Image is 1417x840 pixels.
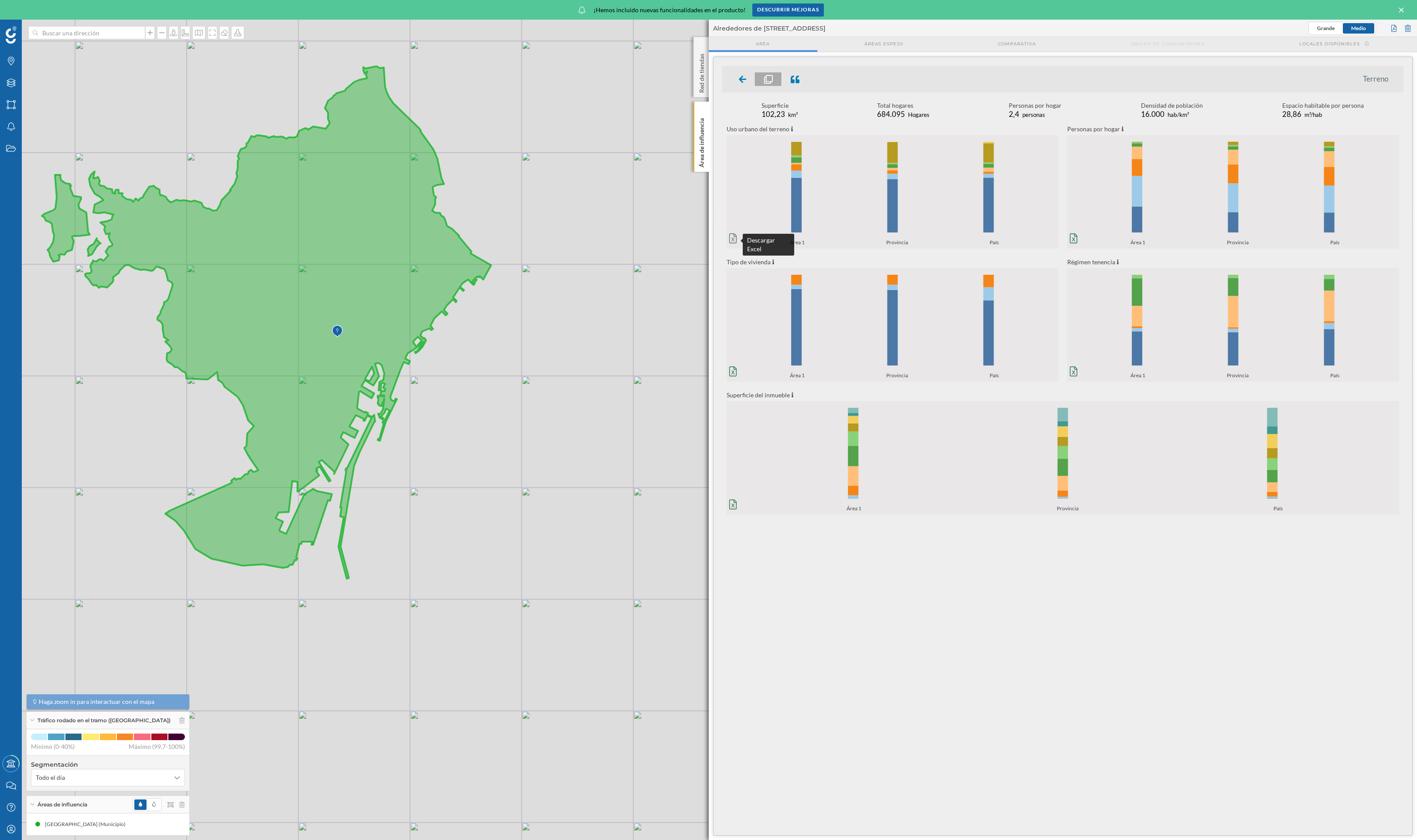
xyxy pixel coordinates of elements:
span: 684.095 [877,109,905,119]
span: Area [756,41,770,47]
div: Total hogares [877,101,929,110]
span: Grande [1317,25,1335,31]
div: [GEOGRAPHIC_DATA] (Municipio) [45,820,130,829]
span: m²/hab [1304,111,1322,118]
span: Área 1 [790,238,807,249]
img: Geoblink Logo [6,26,17,44]
span: Medio [1351,25,1366,31]
span: País [990,371,1001,382]
span: Soporte [17,6,48,14]
div: Densidad de población [1141,101,1203,110]
span: Alrededores de [STREET_ADDRESS] [713,24,826,33]
span: 16.000 [1141,109,1164,119]
span: Hogares [908,111,929,118]
span: 2,4 [1009,109,1019,119]
li: Terreno [1363,75,1397,83]
span: Origen de consumidores [1130,41,1205,47]
span: País [1330,371,1342,382]
span: Provincia [886,371,911,382]
span: Mínimo (0-40%) [31,742,75,751]
img: Marker [332,323,343,340]
span: ¡Hemos incluido nuevas funcionalidades en el producto! [594,6,746,14]
span: País [1274,504,1285,515]
span: Haga zoom in para interactuar con el mapa [39,697,154,706]
span: Provincia [886,238,911,249]
h4: Segmentación [31,760,185,769]
span: 102,23 [761,109,785,119]
div: Espacio habitable por persona [1282,101,1364,110]
span: Provincia [1227,238,1251,249]
span: Provincia [1057,504,1081,515]
p: Red de tiendas [697,50,706,93]
div: Personas por hogar [1009,101,1062,110]
span: km² [788,111,798,118]
div: Superficie [761,101,798,110]
span: Área 1 [1130,371,1148,382]
span: Tráfico rodado en el tramo ([GEOGRAPHIC_DATA]) [38,717,171,724]
p: Área de influencia [697,115,706,167]
span: Provincia [1227,371,1251,382]
span: 28,86 [1282,109,1301,119]
p: Tipo de vivienda [727,257,1058,266]
p: Personas por hogar [1067,124,1399,133]
span: hab/km² [1168,111,1189,118]
p: Uso urbano del terreno [727,124,1058,133]
span: personas [1022,111,1045,118]
span: País [1330,238,1342,249]
span: Comparativa [998,41,1036,47]
span: Área 1 [1130,238,1148,249]
span: Áreas de influencia [38,801,87,809]
span: Todo el día [36,773,65,782]
span: País [990,238,1001,249]
span: Locales disponibles [1299,41,1360,47]
span: Área 1 [790,371,807,382]
span: Área 1 [847,504,864,515]
div: Descargar Excel [747,236,790,253]
p: Superficie del inmueble [727,390,1400,400]
span: Máximo (99,7-100%) [129,742,185,751]
p: Régimen tenencia [1067,257,1399,266]
span: Áreas espejo [864,41,903,47]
